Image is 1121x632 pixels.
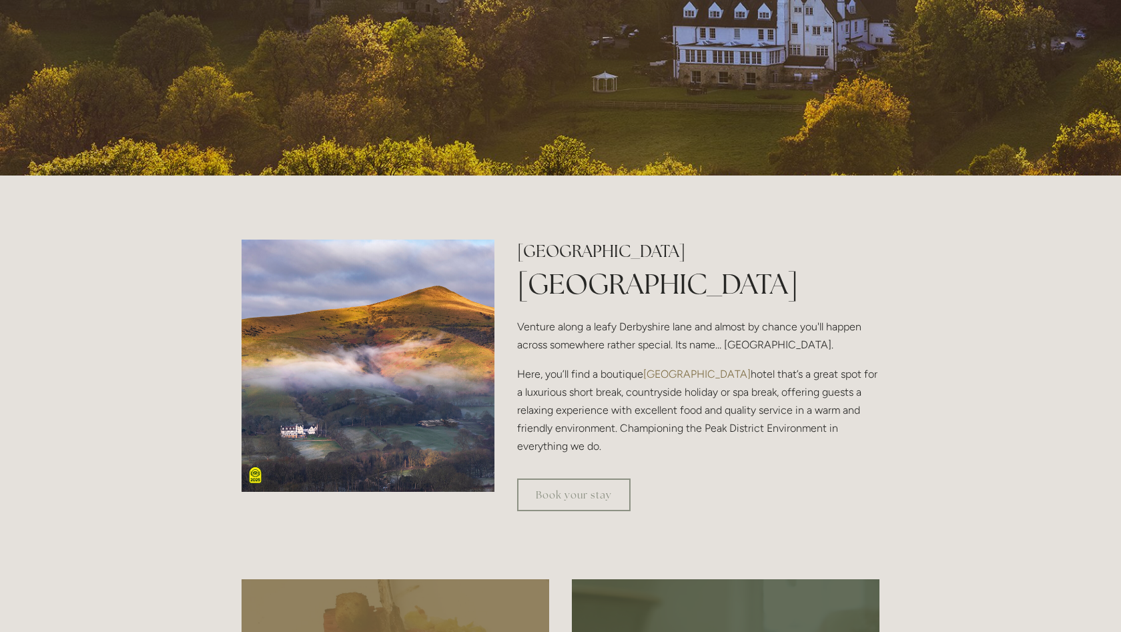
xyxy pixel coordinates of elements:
p: Venture along a leafy Derbyshire lane and almost by chance you'll happen across somewhere rather ... [517,318,879,354]
p: Here, you’ll find a boutique hotel that’s a great spot for a luxurious short break, countryside h... [517,365,879,456]
h1: [GEOGRAPHIC_DATA] [517,264,879,304]
a: Book your stay [517,479,631,511]
h2: [GEOGRAPHIC_DATA] [517,240,879,263]
a: [GEOGRAPHIC_DATA] [643,368,751,380]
